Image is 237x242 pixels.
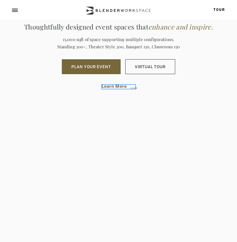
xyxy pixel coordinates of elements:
a: Learn more about corporate event space midtown venue [102,85,135,89]
a: Tour [214,8,225,12]
button: PLAN YOUR EVENT [62,59,121,74]
em: enhance and inspire. [148,22,213,31]
p: 15,000 sqft of space supporting multiple configurations. Standing 300+, Theater Style 200, Banque... [7,36,230,50]
iframe: Chat Widget [118,158,237,242]
a: Virtual Tour [125,59,175,74]
span: Learn More [102,85,127,89]
p: Thoughtfully designed event spaces that [7,22,230,31]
